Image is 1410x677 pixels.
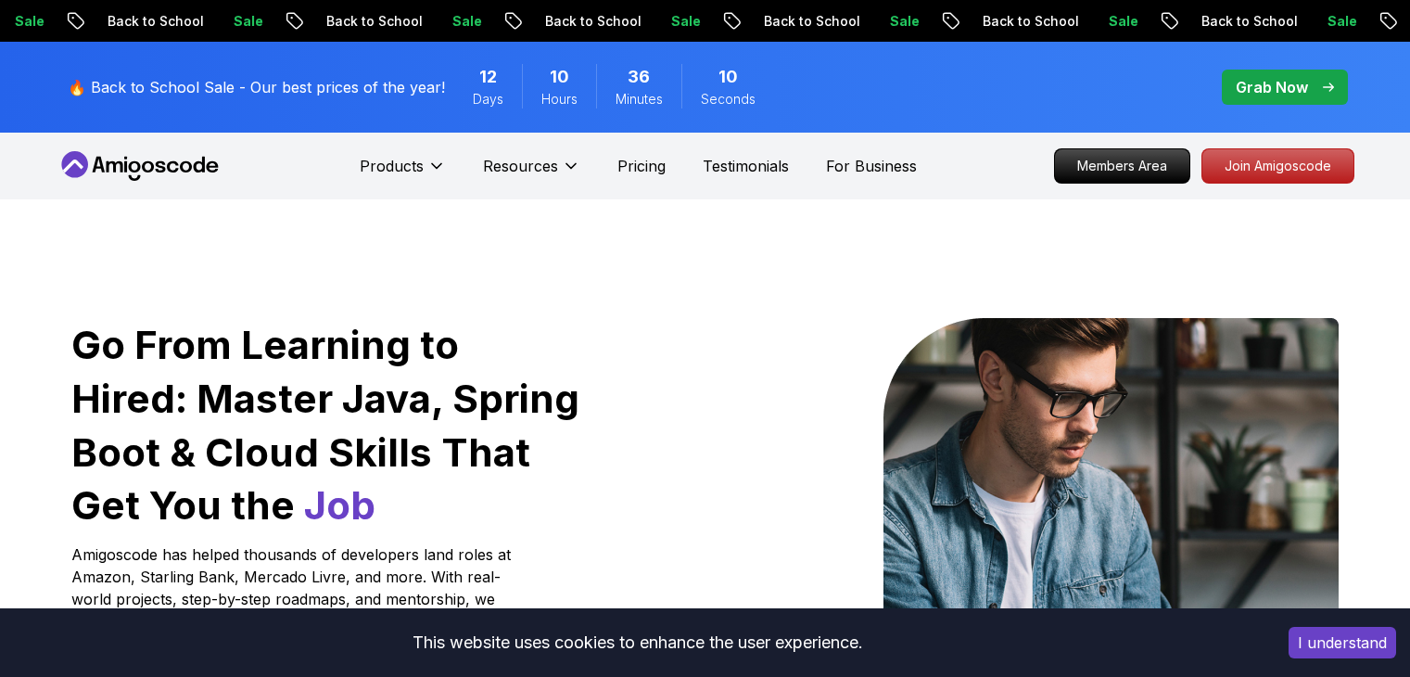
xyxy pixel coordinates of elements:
p: Sale [429,12,489,31]
span: 12 Days [479,64,497,90]
a: Members Area [1054,148,1190,184]
a: Testimonials [703,155,789,177]
span: Seconds [701,90,756,109]
button: Accept cookies [1289,627,1396,658]
p: Back to School [1178,12,1304,31]
span: Minutes [616,90,663,109]
p: 🔥 Back to School Sale - Our best prices of the year! [68,76,445,98]
p: Members Area [1055,149,1189,183]
span: Days [473,90,503,109]
span: Job [304,481,375,529]
span: 36 Minutes [628,64,650,90]
span: 10 Seconds [718,64,738,90]
p: Sale [648,12,707,31]
p: Back to School [959,12,1086,31]
p: Back to School [303,12,429,31]
p: Sale [1304,12,1364,31]
p: Sale [1086,12,1145,31]
p: Sale [867,12,926,31]
button: Resources [483,155,580,192]
div: This website uses cookies to enhance the user experience. [14,622,1261,663]
p: Join Amigoscode [1202,149,1353,183]
h1: Go From Learning to Hired: Master Java, Spring Boot & Cloud Skills That Get You the [71,318,582,532]
button: Products [360,155,446,192]
p: Back to School [522,12,648,31]
span: Hours [541,90,578,109]
a: Pricing [617,155,666,177]
p: Back to School [741,12,867,31]
p: Resources [483,155,558,177]
p: Grab Now [1236,76,1308,98]
a: For Business [826,155,917,177]
p: Back to School [84,12,210,31]
span: 10 Hours [550,64,569,90]
a: Join Amigoscode [1201,148,1354,184]
p: Sale [210,12,270,31]
p: Products [360,155,424,177]
p: Amigoscode has helped thousands of developers land roles at Amazon, Starling Bank, Mercado Livre,... [71,543,516,632]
